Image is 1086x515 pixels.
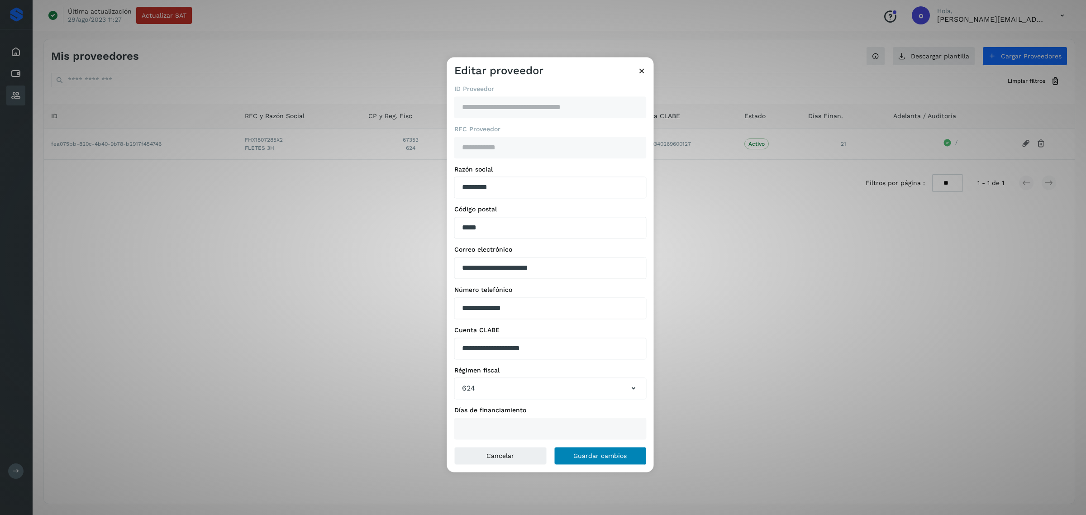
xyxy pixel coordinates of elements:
span: 624 [462,383,475,394]
label: Razón social [454,166,647,173]
h3: Editar proveedor [454,64,543,77]
label: ID Proveedor [454,85,647,93]
label: RFC Proveedor [454,125,647,133]
label: Número telefónico [454,286,647,294]
label: Régimen fiscal [454,367,647,374]
label: Días de financiamiento [454,407,647,415]
button: Cancelar [454,447,547,465]
label: Cuenta CLABE [454,326,647,334]
label: Código postal [454,206,647,214]
span: Cancelar [486,453,514,459]
span: Guardar cambios [573,453,627,459]
label: Correo electrónico [454,246,647,254]
button: Guardar cambios [554,447,647,465]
